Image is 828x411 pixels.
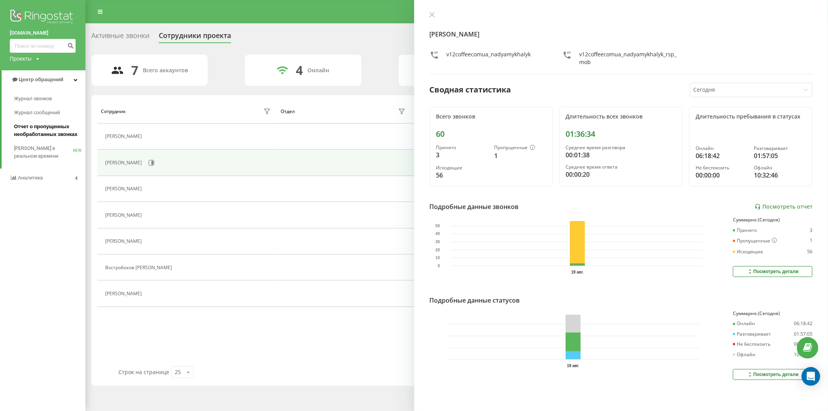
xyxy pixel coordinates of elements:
[810,228,812,233] div: 3
[696,151,748,160] div: 06:18:42
[794,331,812,337] div: 01:57:05
[436,113,547,120] div: Всего звонков
[14,106,85,120] a: Журнал сообщений
[105,212,144,218] div: [PERSON_NAME]
[696,165,748,171] div: Не беспокоить
[296,63,303,78] div: 4
[566,129,676,139] div: 01:36:34
[91,31,149,44] div: Активные звонки
[794,352,812,357] div: 10:32:46
[794,321,812,326] div: 06:18:42
[105,186,144,192] div: [PERSON_NAME]
[101,109,126,114] div: Сотрудник
[430,30,813,39] h4: [PERSON_NAME]
[566,150,676,160] div: 00:01:38
[436,129,547,139] div: 60
[436,145,488,150] div: Принято
[733,238,777,244] div: Пропущенные
[566,164,676,170] div: Среднее время ответа
[18,175,43,181] span: Аналитика
[733,228,757,233] div: Принято
[580,51,680,66] div: v12coffeecomua_nadyamykhalyk_rsp_mob
[19,77,63,82] span: Центр обращений
[436,224,440,228] text: 50
[566,170,676,179] div: 00:00:20
[14,92,85,106] a: Журнал звонков
[143,67,188,74] div: Всего аккаунтов
[495,145,547,151] div: Пропущенные
[754,151,806,160] div: 01:57:05
[566,145,676,150] div: Среднее время разговора
[733,331,771,337] div: Разговаривает
[430,296,520,305] div: Подробные данные статусов
[14,145,73,160] span: [PERSON_NAME] в реальном времени
[755,204,812,210] a: Посмотреть отчет
[696,146,748,151] div: Онлайн
[14,123,82,138] span: Отчет о пропущенных необработанных звонках
[810,238,812,244] div: 1
[436,150,488,160] div: 3
[754,146,806,151] div: Разговаривает
[733,352,755,357] div: Офлайн
[436,240,440,244] text: 30
[447,51,531,66] div: v12coffeecomua_nadyamykhalyk
[733,369,812,380] button: Посмотреть детали
[175,368,181,376] div: 25
[430,84,511,96] div: Сводная статистика
[159,31,231,44] div: Сотрудники проекта
[14,141,85,163] a: [PERSON_NAME] в реальном времениNEW
[696,171,748,180] div: 00:00:00
[105,291,144,296] div: [PERSON_NAME]
[118,368,169,376] span: Строк на странице
[733,266,812,277] button: Посмотреть детали
[747,371,798,378] div: Посмотреть детали
[754,171,806,180] div: 10:32:46
[436,256,440,260] text: 10
[281,109,295,114] div: Отдел
[307,67,329,74] div: Онлайн
[733,321,755,326] div: Онлайн
[733,217,812,223] div: Суммарно (Сегодня)
[436,165,488,171] div: Исходящие
[696,113,806,120] div: Длительность пребывания в статусах
[807,249,812,254] div: 56
[10,8,76,27] img: Ringostat logo
[10,55,31,63] div: Проекты
[14,109,60,117] span: Журнал сообщений
[794,341,812,347] div: 00:00:00
[436,248,440,252] text: 20
[430,202,519,211] div: Подробные данные звонков
[14,120,85,141] a: Отчет о пропущенных необработанных звонках
[733,249,763,254] div: Исходящие
[754,165,806,171] div: Офлайн
[733,311,812,316] div: Суммарно (Сегодня)
[10,39,76,53] input: Поиск по номеру
[571,270,583,274] text: 19 авг.
[567,364,579,368] text: 19 авг.
[105,239,144,244] div: [PERSON_NAME]
[802,367,820,386] div: Open Intercom Messenger
[105,134,144,139] div: [PERSON_NAME]
[2,70,85,89] a: Центр обращений
[436,232,440,236] text: 40
[733,341,771,347] div: Не беспокоить
[436,171,488,180] div: 56
[10,29,76,37] a: [DOMAIN_NAME]
[105,265,174,270] div: Востробоков [PERSON_NAME]
[747,268,798,275] div: Посмотреть детали
[566,113,676,120] div: Длительность всех звонков
[105,160,144,165] div: [PERSON_NAME]
[495,151,547,160] div: 1
[14,95,52,103] span: Журнал звонков
[437,264,440,268] text: 0
[132,63,139,78] div: 7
